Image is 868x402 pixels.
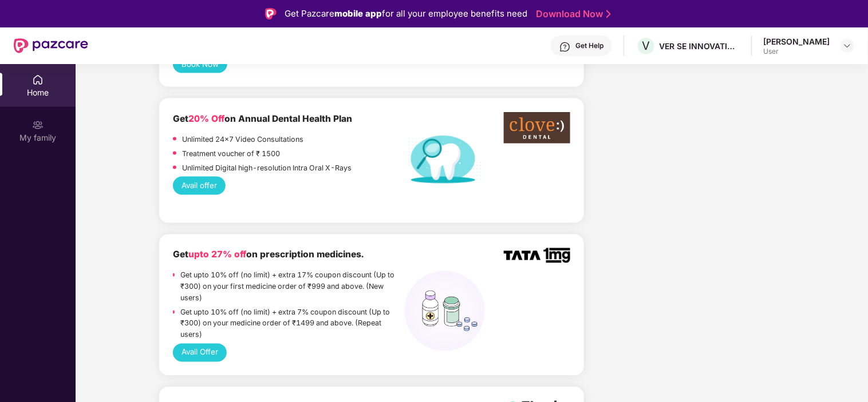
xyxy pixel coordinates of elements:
[843,41,852,50] img: svg+xml;base64,PHN2ZyBpZD0iRHJvcGRvd24tMzJ4MzIiIHhtbG5zPSJodHRwOi8vd3d3LnczLm9yZy8yMDAwL3N2ZyIgd2...
[182,162,352,174] p: Unlimited Digital high-resolution Intra Oral X-Rays
[504,248,570,263] img: TATA_1mg_Logo.png
[536,8,607,20] a: Download Now
[182,134,303,145] p: Unlimited 24x7 Video Consultations
[405,271,485,351] img: medicines%20(1).png
[173,249,364,260] b: Get on prescription medicines.
[606,8,611,20] img: Stroke
[559,41,571,53] img: svg+xml;base64,PHN2ZyBpZD0iSGVscC0zMngzMiIgeG1sbnM9Imh0dHA6Ly93d3cudzMub3JnLzIwMDAvc3ZnIiB3aWR0aD...
[180,307,405,341] p: Get upto 10% off (no limit) + extra 7% coupon discount (Up to ₹300) on your medicine order of ₹14...
[764,47,830,56] div: User
[660,41,740,51] div: VER SE INNOVATION PRIVATE LIMITED
[575,41,603,50] div: Get Help
[32,74,44,86] img: svg+xml;base64,PHN2ZyBpZD0iSG9tZSIgeG1sbnM9Imh0dHA6Ly93d3cudzMub3JnLzIwMDAvc3ZnIiB3aWR0aD0iMjAiIG...
[405,135,485,185] img: Dental%20helath%20plan.png
[182,148,280,160] p: Treatment voucher of ₹ 1500
[285,7,527,21] div: Get Pazcare for all your employee benefits need
[764,36,830,47] div: [PERSON_NAME]
[14,38,88,53] img: New Pazcare Logo
[173,177,226,195] button: Avail offer
[188,113,224,124] span: 20% Off
[504,112,570,144] img: clove-dental%20png.png
[334,8,382,19] strong: mobile app
[173,113,352,124] b: Get on Annual Dental Health Plan
[642,39,650,53] span: V
[173,55,228,73] button: Book Now
[265,8,277,19] img: Logo
[180,270,405,304] p: Get upto 10% off (no limit) + extra 17% coupon discount (Up to ₹300) on your first medicine order...
[32,120,44,131] img: svg+xml;base64,PHN2ZyB3aWR0aD0iMjAiIGhlaWdodD0iMjAiIHZpZXdCb3g9IjAgMCAyMCAyMCIgZmlsbD0ibm9uZSIgeG...
[173,344,227,362] button: Avail Offer
[188,249,246,260] span: upto 27% off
